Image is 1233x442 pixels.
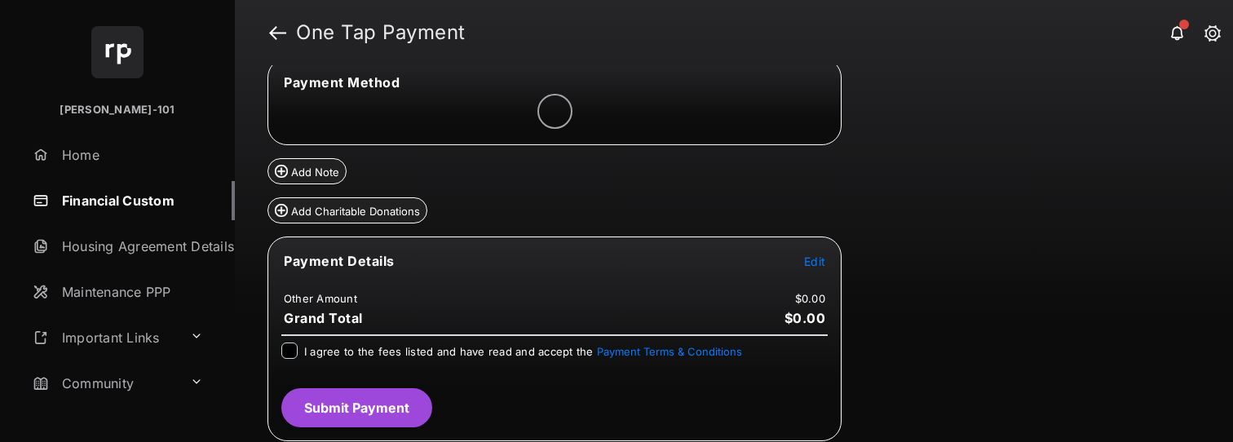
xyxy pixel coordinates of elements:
[597,345,742,358] button: I agree to the fees listed and have read and accept the
[26,227,235,266] a: Housing Agreement Details
[281,388,432,427] button: Submit Payment
[784,310,826,326] span: $0.00
[60,102,175,118] p: [PERSON_NAME]-101
[26,272,235,312] a: Maintenance PPP
[26,318,183,357] a: Important Links
[284,310,363,326] span: Grand Total
[91,26,144,78] img: svg+xml;base64,PHN2ZyB4bWxucz0iaHR0cDovL3d3dy53My5vcmcvMjAwMC9zdmciIHdpZHRoPSI2NCIgaGVpZ2h0PSI2NC...
[267,197,427,223] button: Add Charitable Donations
[296,23,466,42] strong: One Tap Payment
[283,291,358,306] td: Other Amount
[284,74,400,91] span: Payment Method
[26,135,235,175] a: Home
[267,158,347,184] button: Add Note
[794,291,826,306] td: $0.00
[284,253,395,269] span: Payment Details
[26,364,183,403] a: Community
[304,345,742,358] span: I agree to the fees listed and have read and accept the
[804,254,825,268] span: Edit
[804,253,825,269] button: Edit
[26,181,235,220] a: Financial Custom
